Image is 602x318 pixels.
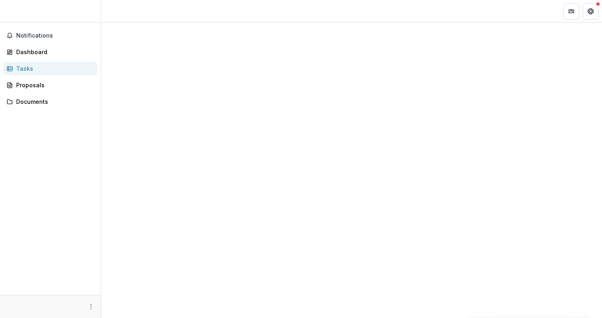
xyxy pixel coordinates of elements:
div: Proposals [16,81,91,89]
a: Documents [3,95,97,108]
a: Tasks [3,62,97,75]
button: Notifications [3,29,97,42]
a: Proposals [3,78,97,92]
button: Partners [563,3,579,19]
div: Documents [16,97,91,106]
div: Dashboard [16,48,91,56]
div: Tasks [16,64,91,73]
button: More [86,302,96,312]
span: Notifications [16,32,94,39]
a: Dashboard [3,45,97,59]
button: Get Help [583,3,599,19]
